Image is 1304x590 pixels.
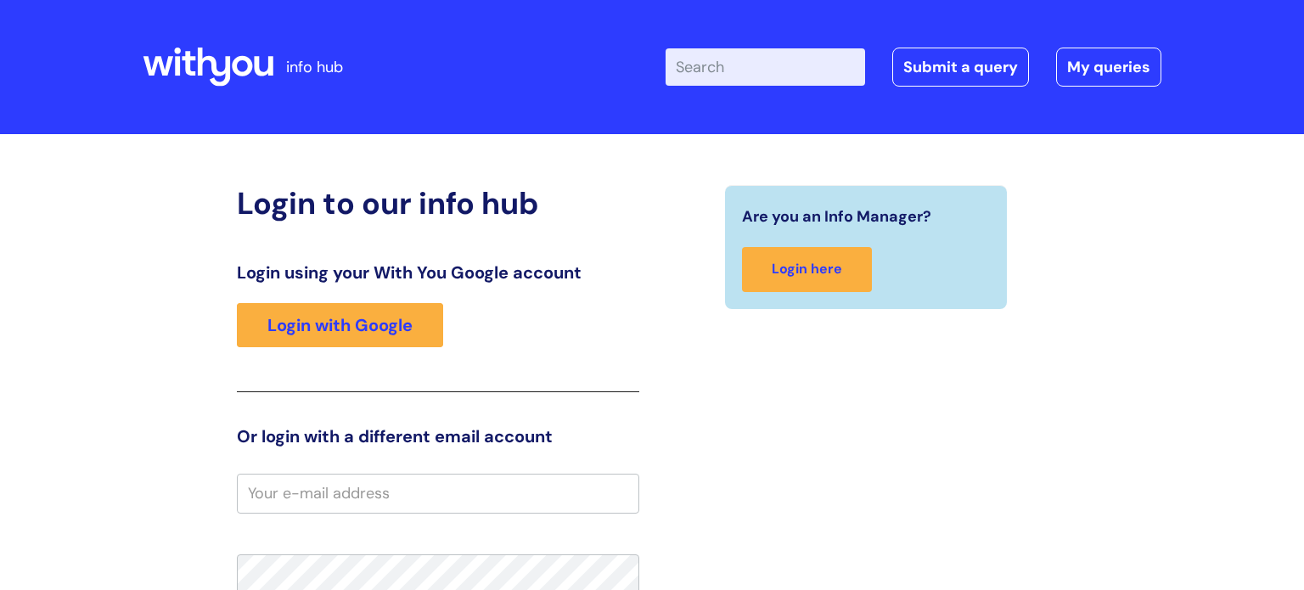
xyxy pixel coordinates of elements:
h3: Or login with a different email account [237,426,639,447]
span: Are you an Info Manager? [742,203,931,230]
p: info hub [286,53,343,81]
a: Submit a query [892,48,1029,87]
input: Your e-mail address [237,474,639,513]
input: Search [666,48,865,86]
h2: Login to our info hub [237,185,639,222]
a: My queries [1056,48,1161,87]
a: Login here [742,247,872,292]
a: Login with Google [237,303,443,347]
h3: Login using your With You Google account [237,262,639,283]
